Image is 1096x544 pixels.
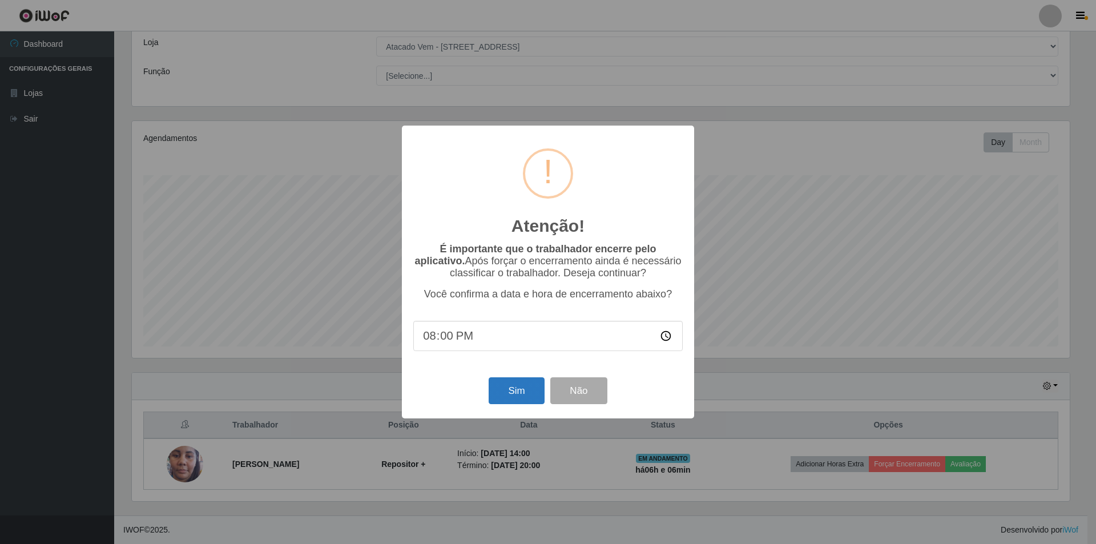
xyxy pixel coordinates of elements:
b: É importante que o trabalhador encerre pelo aplicativo. [414,243,656,267]
button: Não [550,377,607,404]
h2: Atenção! [511,216,585,236]
p: Você confirma a data e hora de encerramento abaixo? [413,288,683,300]
button: Sim [489,377,544,404]
p: Após forçar o encerramento ainda é necessário classificar o trabalhador. Deseja continuar? [413,243,683,279]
